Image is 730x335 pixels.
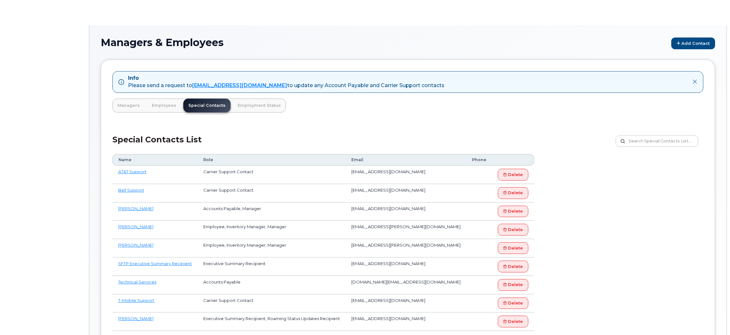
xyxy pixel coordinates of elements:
[198,239,346,257] td: Employee, Inventory Manager, Manager
[112,99,145,113] a: Managers
[198,166,346,184] td: Carrier Support Contact
[198,184,346,202] td: Carrier Support Contact
[498,169,528,181] a: Delete
[118,224,153,229] a: [PERSON_NAME]
[118,261,192,266] a: SFTP Executive Summary Recipient
[346,202,466,221] td: [EMAIL_ADDRESS][DOMAIN_NAME]
[498,316,528,327] a: Delete
[192,82,287,88] a: [EMAIL_ADDRESS][DOMAIN_NAME]
[466,154,492,166] th: Phone
[101,37,715,49] h1: Managers & Employees
[128,82,444,89] div: Please send a request to to update any Account Payable and Carrier Support contacts
[346,276,466,294] td: [DOMAIN_NAME][EMAIL_ADDRESS][DOMAIN_NAME]
[198,154,346,166] th: Role
[118,298,154,303] a: T-Mobile Support
[498,261,528,272] a: Delete
[346,257,466,276] td: [EMAIL_ADDRESS][DOMAIN_NAME]
[147,99,181,113] a: Employees
[346,221,466,239] td: [EMAIL_ADDRESS][PERSON_NAME][DOMAIN_NAME]
[118,169,146,174] a: AT&T Support
[118,243,153,248] a: [PERSON_NAME]
[346,166,466,184] td: [EMAIL_ADDRESS][DOMAIN_NAME]
[118,188,144,193] a: Bell Support
[112,154,198,166] th: Name
[498,279,528,291] a: Delete
[346,154,466,166] th: Email
[671,38,715,49] a: Add Contact
[233,99,286,113] a: Employment Status
[198,221,346,239] td: Employee, Inventory Manager, Manager
[498,242,528,254] a: Delete
[198,294,346,313] td: Carrier Support Contact
[346,312,466,331] td: [EMAIL_ADDRESS][DOMAIN_NAME]
[198,276,346,294] td: Accounts Payable
[112,135,202,154] h2: Special Contacts List
[198,257,346,276] td: Executive Summary Recipient
[198,312,346,331] td: Executive Summary Recipient, Roaming Status Updates Recipient
[498,206,528,217] a: Delete
[198,202,346,221] td: Accounts Payable, Manager
[498,297,528,309] a: Delete
[118,279,156,284] a: Technical Services
[118,206,153,211] a: [PERSON_NAME]
[118,316,153,321] a: [PERSON_NAME]
[346,294,466,313] td: [EMAIL_ADDRESS][DOMAIN_NAME]
[346,239,466,257] td: [EMAIL_ADDRESS][PERSON_NAME][DOMAIN_NAME]
[346,184,466,202] td: [EMAIL_ADDRESS][DOMAIN_NAME]
[128,75,139,81] strong: Info
[498,224,528,236] a: Delete
[183,99,231,113] a: Special Contacts
[498,187,528,199] a: Delete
